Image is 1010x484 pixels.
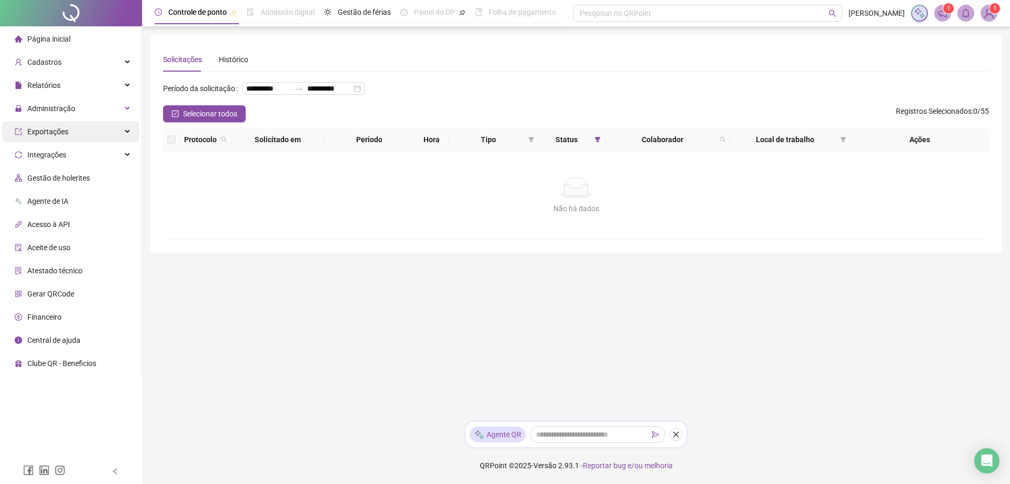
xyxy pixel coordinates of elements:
span: close [672,431,680,438]
span: Reportar bug e/ou melhoria [583,461,673,470]
span: api [15,221,22,228]
span: Integrações [27,151,66,159]
img: sparkle-icon.fc2bf0ac1784a2077858766a79e2daf3.svg [474,429,484,440]
span: filter [840,136,846,143]
span: Painel do DP [414,8,455,16]
button: Selecionar todos [163,105,246,122]
div: Ações [855,134,985,145]
span: Página inicial [27,35,70,43]
span: Status [543,134,591,145]
span: apartment [15,174,22,182]
span: search [219,132,229,147]
span: file-done [247,8,254,16]
span: dashboard [400,8,408,16]
span: sun [324,8,331,16]
span: swap-right [295,84,303,93]
th: Hora [414,127,449,152]
span: linkedin [39,465,49,476]
span: facebook [23,465,34,476]
span: notification [938,8,947,18]
span: Protocolo [184,134,217,145]
span: search [221,136,227,143]
span: Atestado técnico [27,266,83,275]
span: search [829,9,836,17]
sup: 1 [943,3,954,14]
span: Central de ajuda [27,336,80,344]
span: gift [15,360,22,367]
span: Agente de IA [27,197,68,205]
label: Período da solicitação [163,80,242,97]
span: : 0 / 55 [896,105,989,122]
span: filter [594,136,601,143]
div: Histórico [219,54,248,65]
span: Cadastros [27,58,62,66]
span: to [295,84,303,93]
span: pushpin [231,9,237,16]
span: Admissão digital [260,8,315,16]
span: lock [15,105,22,112]
span: Registros Selecionados [896,107,972,115]
span: Controle de ponto [168,8,227,16]
span: Gestão de holerites [27,174,90,182]
div: Solicitações [163,54,202,65]
span: book [475,8,482,16]
span: 1 [993,5,997,12]
span: Clube QR - Beneficios [27,359,96,368]
span: bell [961,8,971,18]
span: filter [838,132,849,147]
span: 1 [947,5,951,12]
span: qrcode [15,290,22,298]
span: left [112,468,119,475]
span: filter [592,132,603,147]
span: dollar [15,313,22,321]
div: Não há dados [176,203,976,214]
span: Exportações [27,127,68,136]
span: filter [526,132,537,147]
span: filter [528,136,534,143]
span: solution [15,267,22,274]
div: Open Intercom Messenger [974,448,999,473]
span: Gestão de férias [338,8,391,16]
span: [PERSON_NAME] [849,7,905,19]
span: Relatórios [27,81,60,90]
sup: Atualize o seu contato no menu Meus Dados [989,3,1000,14]
th: Período [324,127,414,152]
span: pushpin [459,9,466,16]
th: Solicitado em [231,127,324,152]
span: Local de trabalho [734,134,835,145]
span: Folha de pagamento [489,8,556,16]
span: Financeiro [27,313,62,321]
span: Acesso à API [27,220,70,229]
span: info-circle [15,337,22,344]
img: 39862 [981,5,997,21]
span: Aceite de uso [27,243,70,252]
span: check-square [171,110,179,117]
span: Administração [27,104,75,113]
span: search [718,132,728,147]
span: Gerar QRCode [27,290,74,298]
span: Selecionar todos [183,108,237,120]
span: export [15,128,22,135]
span: clock-circle [155,8,162,16]
span: send [652,431,659,438]
span: instagram [55,465,65,476]
span: Colaborador [609,134,715,145]
span: file [15,82,22,89]
span: audit [15,244,22,251]
div: Agente QR [470,427,526,442]
span: Versão [533,461,557,470]
span: search [720,136,726,143]
img: sparkle-icon.fc2bf0ac1784a2077858766a79e2daf3.svg [914,7,925,19]
span: sync [15,151,22,159]
span: user-add [15,58,22,66]
span: home [15,35,22,43]
footer: QRPoint © 2025 - 2.93.1 - [142,447,1010,484]
span: Tipo [453,134,523,145]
